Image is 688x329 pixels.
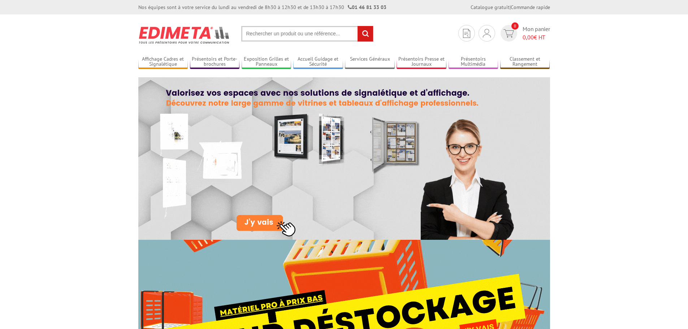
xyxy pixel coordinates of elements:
span: 0 [511,22,519,30]
img: devis rapide [503,29,514,38]
a: Services Généraux [345,56,395,68]
div: Nos équipes sont à votre service du lundi au vendredi de 8h30 à 12h30 et de 13h30 à 17h30 [138,4,386,11]
input: rechercher [358,26,373,42]
a: Accueil Guidage et Sécurité [293,56,343,68]
img: devis rapide [483,29,491,38]
a: Exposition Grilles et Panneaux [242,56,291,68]
a: Classement et Rangement [500,56,550,68]
div: | [471,4,550,11]
a: Présentoirs et Porte-brochures [190,56,240,68]
input: Rechercher un produit ou une référence... [241,26,373,42]
img: Présentoir, panneau, stand - Edimeta - PLV, affichage, mobilier bureau, entreprise [138,22,230,48]
a: Catalogue gratuit [471,4,510,10]
a: Commande rapide [511,4,550,10]
a: Présentoirs Multimédia [449,56,498,68]
span: Mon panier [523,25,550,42]
a: devis rapide 0 Mon panier 0,00€ HT [499,25,550,42]
span: € HT [523,33,550,42]
img: devis rapide [463,29,470,38]
a: Présentoirs Presse et Journaux [397,56,446,68]
a: Affichage Cadres et Signalétique [138,56,188,68]
span: 0,00 [523,34,534,41]
strong: 01 46 81 33 03 [348,4,386,10]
